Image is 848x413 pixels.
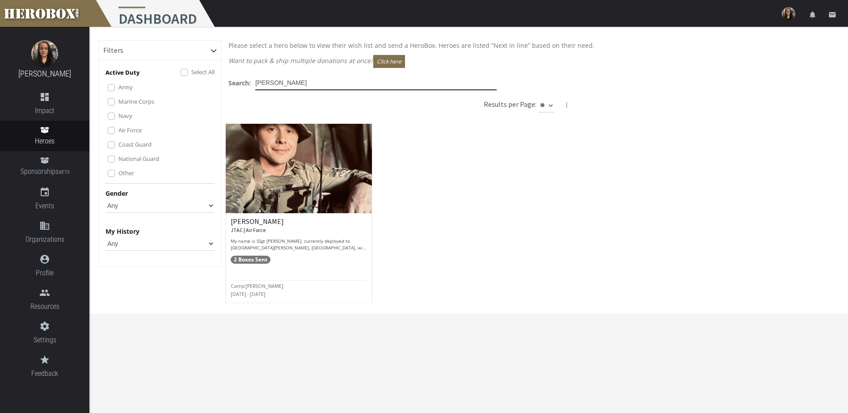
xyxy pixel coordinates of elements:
[225,123,372,303] a: [PERSON_NAME] JTAC | Air Force My name is SSgt [PERSON_NAME], currently deployed to [GEOGRAPHIC_D...
[231,238,367,251] p: My name is SSgt [PERSON_NAME], currently deployed to [GEOGRAPHIC_DATA][PERSON_NAME], [GEOGRAPHIC_...
[255,76,497,90] input: Try someone's name or a military base or hometown
[373,55,405,68] button: Click here
[18,69,71,78] a: [PERSON_NAME]
[118,168,134,178] label: Other
[118,82,133,92] label: Army
[103,46,123,55] h6: Filters
[231,218,367,233] h6: [PERSON_NAME]
[105,67,139,78] p: Active Duty
[231,227,266,233] small: JTAC | Air Force
[231,291,266,297] small: [DATE] - [DATE]
[782,7,795,21] img: user-image
[228,78,251,88] label: Search:
[231,282,283,289] small: Camp [PERSON_NAME]
[484,100,536,109] h6: Results per Page:
[105,188,128,198] label: Gender
[228,40,832,51] p: Please select a hero below to view their wish list and send a HeroBox. Heroes are listed “Next in...
[59,169,69,175] small: BETA
[565,100,569,109] span: |
[105,226,139,236] label: My History
[228,55,832,68] p: Want to pack & ship multiple donations at once?
[118,97,154,106] label: Marine Corps
[231,256,270,264] span: 2 Boxes Sent
[809,11,817,19] i: notifications
[828,11,836,19] i: email
[118,111,132,121] label: Navy
[118,125,142,135] label: Air Force
[191,67,215,77] label: Select All
[31,40,58,67] img: image
[118,154,159,164] label: National Guard
[118,139,152,149] label: Coast Guard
